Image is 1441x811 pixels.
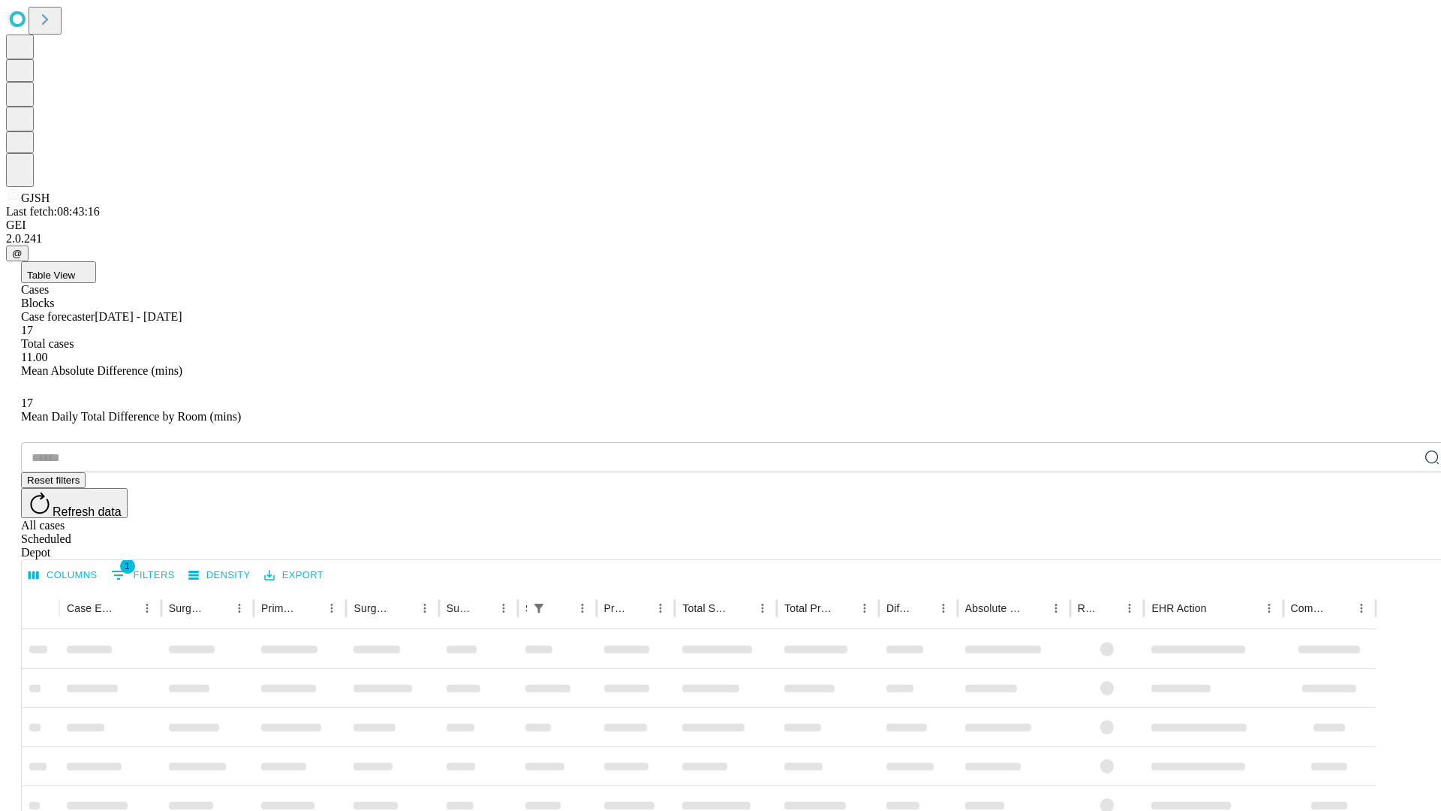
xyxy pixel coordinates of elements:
[21,351,47,363] span: 11.00
[528,598,549,619] div: 1 active filter
[833,598,854,619] button: Sort
[1024,598,1045,619] button: Sort
[67,602,114,614] div: Case Epic Id
[1330,598,1351,619] button: Sort
[472,598,493,619] button: Sort
[27,270,75,281] span: Table View
[414,598,435,619] button: Menu
[229,598,250,619] button: Menu
[854,598,875,619] button: Menu
[21,310,95,323] span: Case forecaster
[21,261,96,283] button: Table View
[1045,598,1066,619] button: Menu
[1208,598,1229,619] button: Sort
[25,564,101,587] button: Select columns
[260,564,327,587] button: Export
[21,396,33,409] span: 17
[551,598,572,619] button: Sort
[1351,598,1372,619] button: Menu
[650,598,671,619] button: Menu
[21,410,241,423] span: Mean Daily Total Difference by Room (mins)
[784,602,832,614] div: Total Predicted Duration
[1119,598,1140,619] button: Menu
[21,191,50,204] span: GJSH
[185,564,254,587] button: Density
[95,310,182,323] span: [DATE] - [DATE]
[6,246,29,261] button: @
[21,364,182,377] span: Mean Absolute Difference (mins)
[1259,598,1280,619] button: Menu
[528,598,549,619] button: Show filters
[572,598,593,619] button: Menu
[965,602,1023,614] div: Absolute Difference
[27,475,80,486] span: Reset filters
[6,219,1435,232] div: GEI
[107,563,179,587] button: Show filters
[12,248,23,259] span: @
[525,602,527,614] div: Scheduled In Room Duration
[933,598,954,619] button: Menu
[6,205,100,218] span: Last fetch: 08:43:16
[21,488,128,518] button: Refresh data
[353,602,391,614] div: Surgery Name
[53,505,122,518] span: Refresh data
[886,602,910,614] div: Difference
[6,232,1435,246] div: 2.0.241
[120,559,135,574] span: 1
[1151,602,1206,614] div: EHR Action
[1078,602,1097,614] div: Resolved in EHR
[393,598,414,619] button: Sort
[169,602,206,614] div: Surgeon Name
[21,472,86,488] button: Reset filters
[493,598,514,619] button: Menu
[261,602,299,614] div: Primary Service
[1291,602,1328,614] div: Comments
[116,598,137,619] button: Sort
[137,598,158,619] button: Menu
[208,598,229,619] button: Sort
[447,602,471,614] div: Surgery Date
[300,598,321,619] button: Sort
[682,602,730,614] div: Total Scheduled Duration
[629,598,650,619] button: Sort
[321,598,342,619] button: Menu
[912,598,933,619] button: Sort
[731,598,752,619] button: Sort
[604,602,628,614] div: Predicted In Room Duration
[21,337,74,350] span: Total cases
[752,598,773,619] button: Menu
[21,324,33,336] span: 17
[1098,598,1119,619] button: Sort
